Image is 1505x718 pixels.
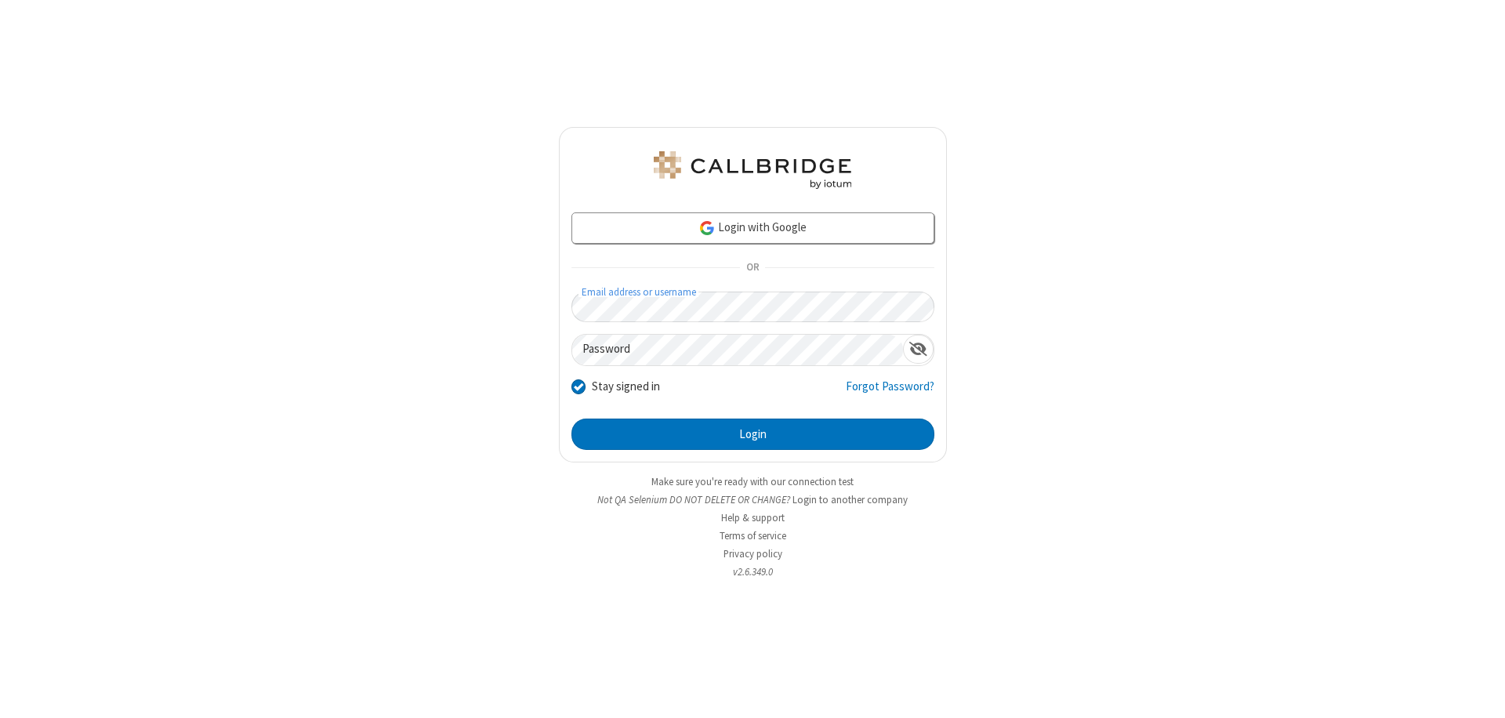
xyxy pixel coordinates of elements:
img: QA Selenium DO NOT DELETE OR CHANGE [651,151,854,189]
button: Login to another company [792,492,908,507]
button: Login [571,419,934,450]
span: OR [740,257,765,279]
div: Show password [903,335,934,364]
iframe: Chat [1466,677,1493,707]
a: Privacy policy [723,547,782,560]
label: Stay signed in [592,378,660,396]
a: Forgot Password? [846,378,934,408]
input: Email address or username [571,292,934,322]
a: Help & support [721,511,785,524]
img: google-icon.png [698,219,716,237]
a: Make sure you're ready with our connection test [651,475,854,488]
a: Login with Google [571,212,934,244]
li: Not QA Selenium DO NOT DELETE OR CHANGE? [559,492,947,507]
li: v2.6.349.0 [559,564,947,579]
a: Terms of service [720,529,786,542]
input: Password [572,335,903,365]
